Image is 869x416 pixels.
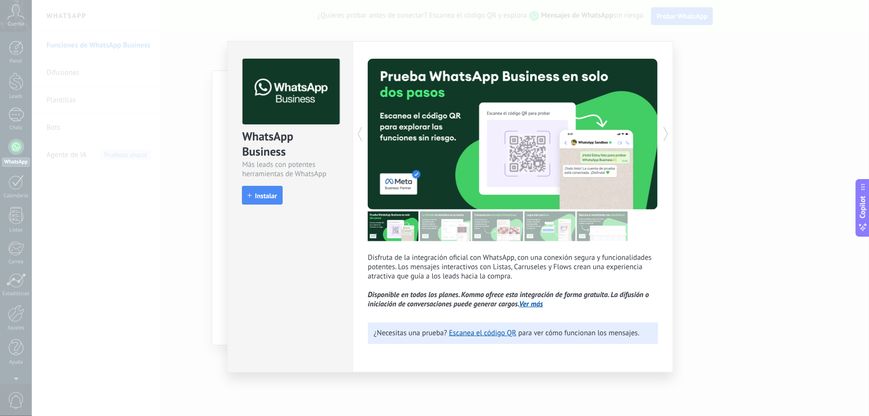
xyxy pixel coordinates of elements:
div: Más leads con potentes herramientas de WhatsApp [242,160,338,179]
span: ¿Necesitas una prueba? [374,328,447,338]
a: Ver más [519,300,543,309]
img: tour_image_7a4924cebc22ed9e3259523e50fe4fd6.png [368,211,419,241]
a: Escanea el código QR [449,328,516,338]
span: Copilot [858,196,868,219]
p: Disfruta de la integración oficial con WhatsApp, con una conexión segura y funcionalidades potent... [368,253,658,309]
img: tour_image_62c9952fc9cf984da8d1d2aa2c453724.png [525,211,576,241]
img: tour_image_1009fe39f4f058b759f0df5a2b7f6f06.png [472,211,523,241]
img: tour_image_cc377002d0016b7ebaeb4dbe65cb2175.png [577,211,628,241]
img: tour_image_cc27419dad425b0ae96c2716632553fa.png [420,211,471,241]
img: logo_main.png [243,59,340,125]
button: Instalar [242,186,282,205]
div: WhatsApp Business [242,129,338,160]
span: para ver cómo funcionan los mensajes. [518,328,640,338]
span: Instalar [255,192,277,199]
i: Disponible en todos los planes. Kommo ofrece esta integración de forma gratuita. La difusión o in... [368,290,649,309]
